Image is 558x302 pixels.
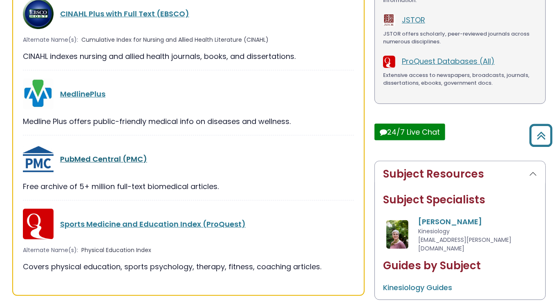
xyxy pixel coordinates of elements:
a: Kinesiology Guides [383,282,452,293]
a: PubMed Central (PMC) [60,154,147,164]
span: Kinesiology [418,227,450,235]
a: JSTOR [402,15,425,25]
a: MedlinePlus [60,89,105,99]
a: Back to Top [527,128,556,143]
span: Cumulative Index for Nursing and Allied Health Literature (CINAHL) [81,36,269,44]
div: Medline Plus offers public-friendly medical info on diseases and wellness. [23,116,354,127]
span: [EMAIL_ADDRESS][PERSON_NAME][DOMAIN_NAME] [418,236,511,252]
button: 24/7 Live Chat [374,124,445,140]
a: CINAHL Plus with Full Text (EBSCO) [60,9,189,19]
div: Extensive access to newspapers, broadcasts, journals, dissertations, ebooks, government docs. [383,71,537,87]
a: Sports Medicine and Education Index (ProQuest) [60,219,246,229]
span: Physical Education Index [81,246,151,255]
h2: Subject Specialists [383,194,537,206]
h2: Guides by Subject [383,259,537,272]
img: Francene Lewis [386,220,409,249]
span: Alternate Name(s): [23,36,78,44]
div: Covers physical education, sports psychology, therapy, fitness, coaching articles. [23,261,354,272]
div: Free archive of 5+ million full-text biomedical articles. [23,181,354,192]
div: JSTOR offers scholarly, peer-reviewed journals across numerous disciplines. [383,30,537,46]
a: ProQuest Databases (All) [402,56,495,66]
button: Subject Resources [375,161,545,187]
div: CINAHL indexes nursing and allied health journals, books, and dissertations. [23,51,354,62]
span: Alternate Name(s): [23,246,78,255]
a: [PERSON_NAME] [418,216,482,227]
